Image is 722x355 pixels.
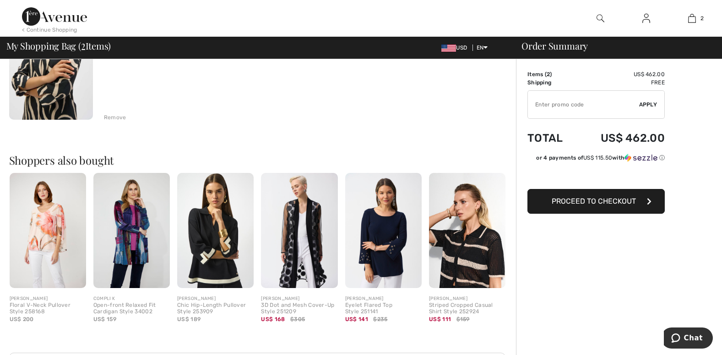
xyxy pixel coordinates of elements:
[597,13,604,24] img: search the website
[10,173,86,288] img: Floral V-Neck Pullover Style 258168
[177,316,201,322] span: US$ 189
[429,316,451,322] span: US$ 111
[10,302,86,315] div: Floral V-Neck Pullover Style 258168
[642,13,650,24] img: My Info
[552,197,636,205] span: Proceed to Checkout
[81,39,86,51] span: 2
[22,26,77,34] div: < Continue Shopping
[261,173,337,288] img: 3D Dot and Mesh Cover-Up Style 251209
[576,122,665,154] td: US$ 462.00
[547,71,550,78] span: 2
[528,91,639,118] input: Promo code
[527,70,576,78] td: Items ( )
[345,302,422,315] div: Eyelet Flared Top Style 251141
[583,155,612,161] span: US$ 115.50
[261,316,285,322] span: US$ 168
[429,295,505,302] div: [PERSON_NAME]
[624,154,657,162] img: Sezzle
[536,154,665,162] div: or 4 payments of with
[639,100,657,109] span: Apply
[93,173,170,288] img: Open-front Relaxed Fit Cardigan Style 34002
[6,41,111,50] span: My Shopping Bag ( Items)
[104,113,126,122] div: Remove
[373,315,387,323] span: $235
[345,295,422,302] div: [PERSON_NAME]
[22,7,87,26] img: 1ère Avenue
[290,315,305,323] span: $305
[664,327,713,350] iframe: Opens a widget where you can chat to one of our agents
[10,316,34,322] span: US$ 200
[9,155,513,166] h2: Shoppers also bought
[441,44,456,52] img: US Dollar
[527,165,665,186] iframe: PayPal-paypal
[700,14,704,22] span: 2
[345,173,422,288] img: Eyelet Flared Top Style 251141
[177,173,254,288] img: Chic Hip-Length Pullover Style 253909
[93,302,170,315] div: Open-front Relaxed Fit Cardigan Style 34002
[456,315,470,323] span: $159
[510,41,717,50] div: Order Summary
[429,302,505,315] div: Striped Cropped Casual Shirt Style 252924
[669,13,714,24] a: 2
[261,295,337,302] div: [PERSON_NAME]
[477,44,488,51] span: EN
[576,70,665,78] td: US$ 462.00
[688,13,696,24] img: My Bag
[177,295,254,302] div: [PERSON_NAME]
[93,295,170,302] div: COMPLI K
[177,302,254,315] div: Chic Hip-Length Pullover Style 253909
[527,189,665,214] button: Proceed to Checkout
[429,173,505,288] img: Striped Cropped Casual Shirt Style 252924
[527,78,576,87] td: Shipping
[527,122,576,154] td: Total
[441,44,471,51] span: USD
[527,154,665,165] div: or 4 payments ofUS$ 115.50withSezzle Click to learn more about Sezzle
[10,295,86,302] div: [PERSON_NAME]
[345,316,368,322] span: US$ 141
[576,78,665,87] td: Free
[261,302,337,315] div: 3D Dot and Mesh Cover-Up Style 251209
[635,13,657,24] a: Sign In
[93,316,116,322] span: US$ 159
